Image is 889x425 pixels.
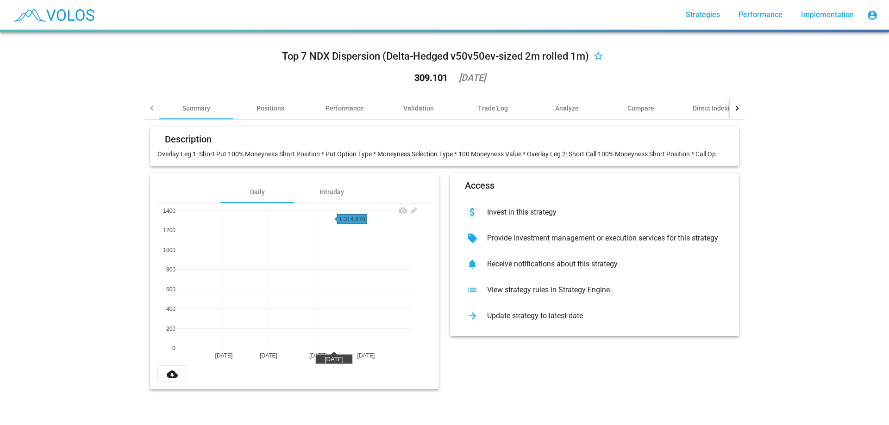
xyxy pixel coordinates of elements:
div: Provide investment management or execution services for this strategy [480,234,724,243]
button: Update strategy to latest date [457,303,732,329]
mat-icon: cloud_download [167,369,178,380]
div: Positions [257,104,284,113]
div: Compare [627,104,654,113]
mat-icon: list [465,283,480,297]
div: Analyze [555,104,579,113]
div: Validation [403,104,434,113]
a: Implementation [794,6,861,23]
span: Performance [739,10,783,19]
button: Invest in this strategy [457,199,732,225]
img: blue_transparent.png [7,3,99,26]
button: View strategy rules in Strategy Engine [457,277,732,303]
mat-icon: sell [465,231,480,246]
div: [DATE] [459,73,486,82]
div: 309.101 [414,73,448,82]
div: Summary [182,104,210,113]
span: Implementation [801,10,854,19]
span: Strategies [686,10,720,19]
div: Daily [250,187,265,197]
mat-card-title: Description [165,135,212,144]
mat-icon: notifications [465,257,480,271]
div: Performance [326,104,364,113]
a: Strategies [678,6,727,23]
button: Provide investment management or execution services for this strategy [457,225,732,251]
mat-icon: star_border [593,51,604,62]
a: Performance [731,6,790,23]
mat-icon: attach_money [465,205,480,220]
div: Invest in this strategy [480,208,724,217]
div: Update strategy to latest date [480,311,724,320]
mat-icon: account_circle [867,10,878,21]
div: Trade Log [478,104,508,113]
mat-icon: arrow_forward [465,308,480,323]
div: Intraday [319,187,344,197]
div: Receive notifications about this strategy [480,259,724,269]
summary: DescriptionOverlay Leg 1: Short Put 100% Moneyness Short Position * Put Option Type * Moneyness S... [144,120,745,397]
div: Direct Indexing [693,104,737,113]
mat-card-title: Access [465,181,495,190]
p: Overlay Leg 1: Short Put 100% Moneyness Short Position * Put Option Type * Moneyness Selection Ty... [157,149,732,159]
button: Receive notifications about this strategy [457,251,732,277]
div: View strategy rules in Strategy Engine [480,285,724,295]
div: Top 7 NDX Dispersion (Delta-Hedged v50v50ev-sized 2m rolled 1m) [282,49,589,64]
